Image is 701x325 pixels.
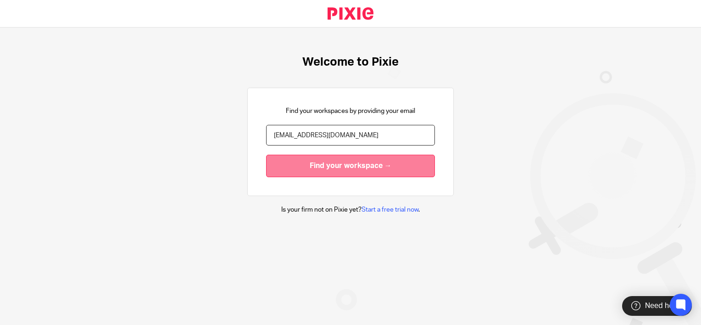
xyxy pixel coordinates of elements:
p: Find your workspaces by providing your email [286,106,415,116]
div: Need help? [622,296,692,316]
a: Start a free trial now [362,207,418,213]
p: Is your firm not on Pixie yet? . [281,205,420,214]
input: Find your workspace → [266,155,435,177]
h1: Welcome to Pixie [302,55,399,69]
input: name@example.com [266,125,435,146]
